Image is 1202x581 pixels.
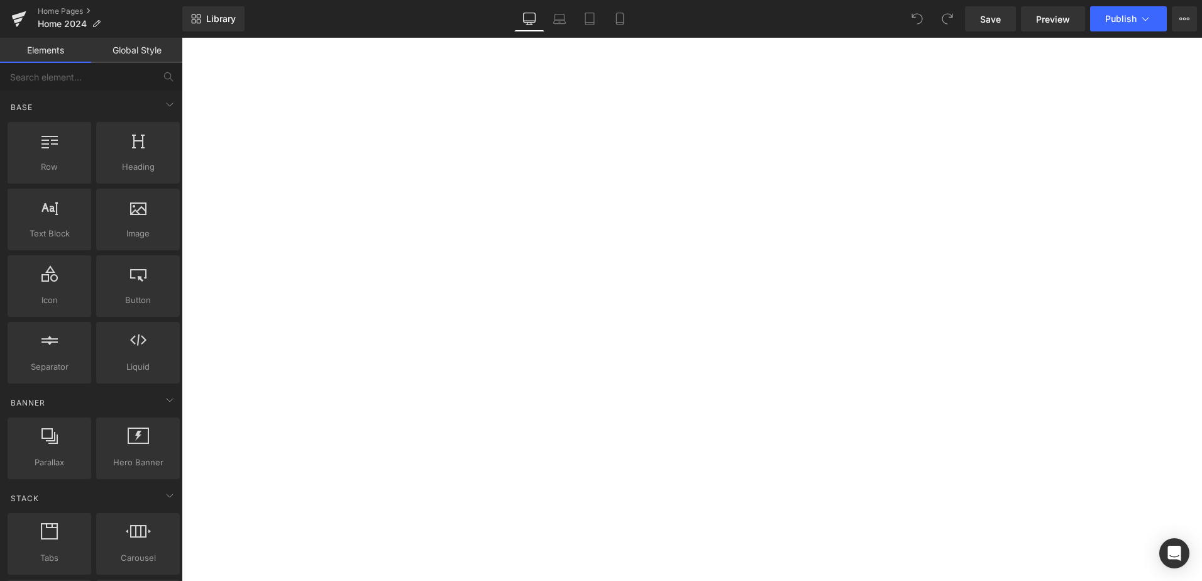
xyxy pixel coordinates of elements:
span: Library [206,13,236,25]
div: Open Intercom Messenger [1159,538,1189,568]
span: Separator [11,360,87,373]
span: Carousel [100,551,176,565]
span: Home 2024 [38,19,87,29]
span: Liquid [100,360,176,373]
button: Redo [935,6,960,31]
span: Preview [1036,13,1070,26]
a: Home Pages [38,6,182,16]
a: Mobile [605,6,635,31]
span: Base [9,101,34,113]
a: Preview [1021,6,1085,31]
span: Text Block [11,227,87,240]
button: More [1172,6,1197,31]
span: Button [100,294,176,307]
span: Hero Banner [100,456,176,469]
span: Heading [100,160,176,174]
button: Undo [905,6,930,31]
a: Laptop [544,6,575,31]
button: Publish [1090,6,1167,31]
span: Image [100,227,176,240]
span: Stack [9,492,40,504]
span: Parallax [11,456,87,469]
a: New Library [182,6,245,31]
span: Row [11,160,87,174]
span: Save [980,13,1001,26]
a: Tablet [575,6,605,31]
span: Icon [11,294,87,307]
span: Tabs [11,551,87,565]
a: Desktop [514,6,544,31]
a: Global Style [91,38,182,63]
span: Publish [1105,14,1137,24]
span: Banner [9,397,47,409]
